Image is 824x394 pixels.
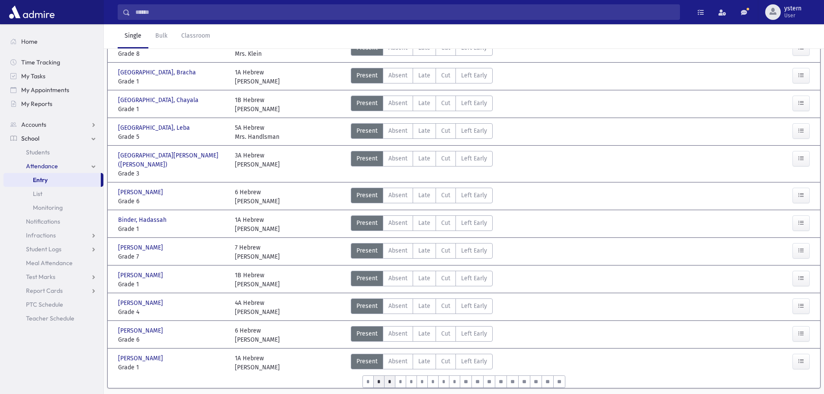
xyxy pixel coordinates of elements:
span: Left Early [461,357,487,366]
div: AttTypes [351,354,493,372]
a: Attendance [3,159,103,173]
span: Students [26,148,50,156]
span: Absent [388,126,407,135]
span: Absent [388,329,407,338]
span: PTC Schedule [26,301,63,308]
span: Cut [441,329,450,338]
span: Present [356,191,378,200]
span: Cut [441,357,450,366]
a: My Tasks [3,69,103,83]
a: PTC Schedule [3,298,103,311]
span: Late [418,301,430,311]
span: Grade 1 [118,280,226,289]
span: Present [356,126,378,135]
span: Meal Attendance [26,259,73,267]
span: Present [356,329,378,338]
span: Late [418,274,430,283]
span: Late [418,99,430,108]
div: AttTypes [351,215,493,234]
span: Absent [388,274,407,283]
span: School [21,135,39,142]
span: Present [356,246,378,255]
div: AttTypes [351,271,493,289]
span: Cut [441,246,450,255]
span: Late [418,154,430,163]
span: Absent [388,154,407,163]
input: Search [130,4,680,20]
span: Absent [388,246,407,255]
div: 1A Hebrew [PERSON_NAME] [235,354,280,372]
a: Accounts [3,118,103,131]
a: My Reports [3,97,103,111]
span: Present [356,274,378,283]
span: Left Early [461,274,487,283]
div: 3A Hebrew [PERSON_NAME] [235,151,280,178]
a: Notifications [3,215,103,228]
div: 1A Hebrew [PERSON_NAME] [235,215,280,234]
span: Cut [441,99,450,108]
span: Entry [33,176,48,184]
img: AdmirePro [7,3,57,21]
span: Present [356,301,378,311]
span: Present [356,357,378,366]
span: Absent [388,191,407,200]
div: AttTypes [351,151,493,178]
span: [PERSON_NAME] [118,188,165,197]
a: Time Tracking [3,55,103,69]
a: Entry [3,173,101,187]
span: Student Logs [26,245,61,253]
span: Cut [441,301,450,311]
div: AttTypes [351,123,493,141]
span: Left Early [461,154,487,163]
span: Left Early [461,329,487,338]
span: Cut [441,274,450,283]
span: Grade 1 [118,77,226,86]
span: Late [418,71,430,80]
span: Time Tracking [21,58,60,66]
span: Absent [388,71,407,80]
div: AttTypes [351,298,493,317]
div: 6 Hebrew [PERSON_NAME] [235,326,280,344]
a: Report Cards [3,284,103,298]
span: Left Early [461,126,487,135]
a: Bulk [148,24,174,48]
div: AttTypes [351,326,493,344]
span: Accounts [21,121,46,128]
a: Classroom [174,24,217,48]
span: Absent [388,301,407,311]
div: 1B Hebrew [PERSON_NAME] [235,271,280,289]
span: Absent [388,99,407,108]
a: Students [3,145,103,159]
span: Late [418,191,430,200]
div: AttTypes [351,40,493,58]
span: Left Early [461,99,487,108]
div: 5A Hebrew Mrs. Handlsman [235,123,279,141]
a: Home [3,35,103,48]
span: [PERSON_NAME] [118,243,165,252]
a: List [3,187,103,201]
span: Home [21,38,38,45]
span: Attendance [26,162,58,170]
span: Grade 4 [118,308,226,317]
span: Grade 8 [118,49,226,58]
span: Grade 7 [118,252,226,261]
span: Cut [441,126,450,135]
div: 1A Hebrew [PERSON_NAME] [235,68,280,86]
span: Left Early [461,301,487,311]
span: Left Early [461,246,487,255]
div: Hebrew Mrs. Klein [235,40,262,58]
span: Cut [441,191,450,200]
span: My Tasks [21,72,45,80]
span: [PERSON_NAME] [118,271,165,280]
a: Student Logs [3,242,103,256]
span: ystern [784,5,802,12]
span: My Reports [21,100,52,108]
a: Teacher Schedule [3,311,103,325]
span: Cut [441,71,450,80]
span: User [784,12,802,19]
span: [GEOGRAPHIC_DATA], Bracha [118,68,198,77]
a: Infractions [3,228,103,242]
span: Monitoring [33,204,63,211]
span: Left Early [461,218,487,227]
span: Left Early [461,71,487,80]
